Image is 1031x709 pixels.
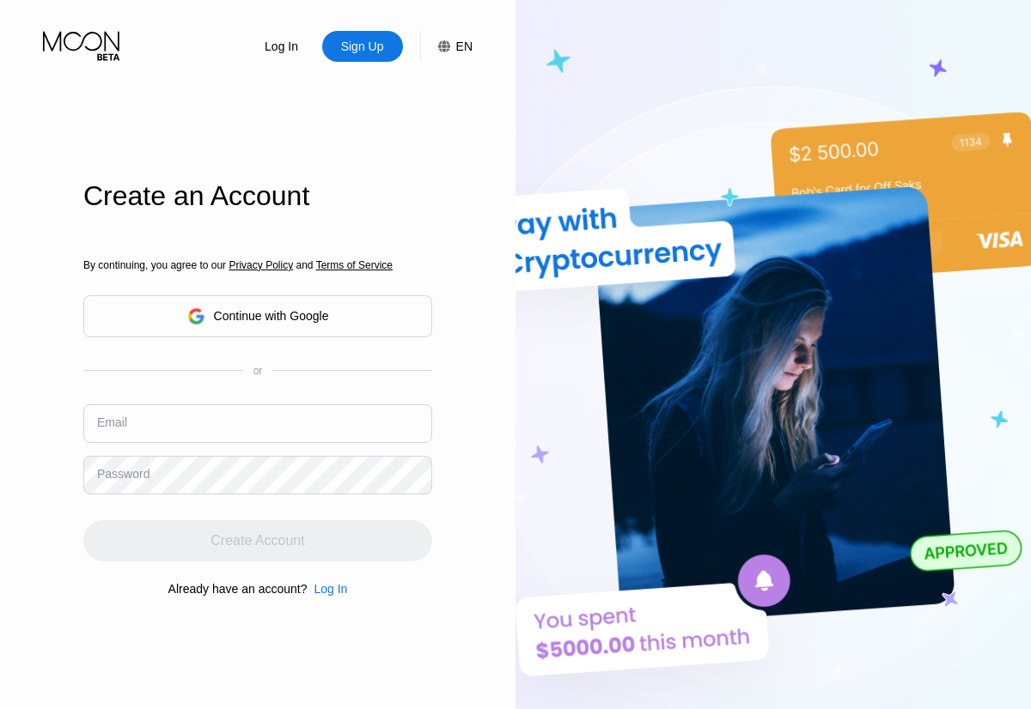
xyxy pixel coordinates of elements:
[293,259,316,271] span: and
[168,582,308,596] div: Already have an account?
[83,180,432,212] div: Create an Account
[420,31,473,62] div: EN
[263,38,300,55] div: Log In
[229,259,293,271] span: Privacy Policy
[307,582,347,596] div: Log In
[253,365,263,377] div: or
[97,415,127,429] div: Email
[456,39,473,53] div: EN
[83,295,432,337] div: Continue with Google
[214,309,329,323] div: Continue with Google
[314,582,347,596] div: Log In
[83,259,432,271] div: By continuing, you agree to our
[241,31,322,62] div: Log In
[97,467,149,481] div: Password
[316,259,393,271] span: Terms of Service
[339,38,386,55] div: Sign Up
[322,31,403,62] div: Sign Up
